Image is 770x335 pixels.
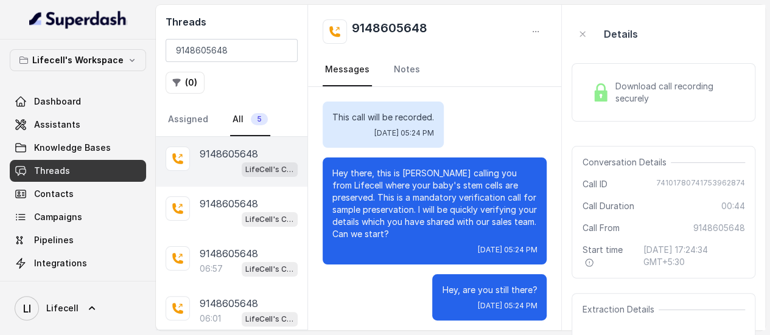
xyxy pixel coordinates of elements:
[643,244,745,268] span: [DATE] 17:24:34 GMT+5:30
[582,244,634,268] span: Start time
[10,114,146,136] a: Assistants
[200,313,221,325] p: 06:01
[582,222,619,234] span: Call From
[251,113,268,125] span: 5
[34,188,74,200] span: Contacts
[615,80,740,105] span: Download call recording securely
[166,72,205,94] button: (0)
[34,257,87,269] span: Integrations
[46,302,79,314] span: Lifecell
[477,245,537,255] span: [DATE] 05:24 PM
[582,156,671,168] span: Conversation Details
[245,213,294,226] p: LifeCell's Call Assistant
[29,10,127,29] img: light.svg
[34,165,70,177] span: Threads
[23,302,31,315] text: LI
[442,284,537,296] p: Hey, are you still there?
[245,313,294,325] p: LifeCell's Call Assistant
[323,54,547,86] nav: Tabs
[34,95,81,108] span: Dashboard
[166,39,298,62] input: Search by Call ID or Phone Number
[391,54,422,86] a: Notes
[200,296,258,311] p: 9148605648
[166,103,211,136] a: Assigned
[230,103,270,136] a: All5
[582,200,634,212] span: Call Duration
[200,147,258,161] p: 9148605648
[374,128,434,138] span: [DATE] 05:24 PM
[693,222,745,234] span: 9148605648
[10,252,146,274] a: Integrations
[245,263,294,275] p: LifeCell's Call Assistant
[603,27,637,41] p: Details
[34,142,111,154] span: Knowledge Bases
[200,246,258,261] p: 9148605648
[10,91,146,112] a: Dashboard
[582,178,607,190] span: Call ID
[10,229,146,251] a: Pipelines
[10,275,146,297] a: API Settings
[166,103,298,136] nav: Tabs
[32,53,124,67] p: Lifecell's Workspace
[245,164,294,176] p: LifeCell's Call Assistant
[332,167,537,240] p: Hey there, this is [PERSON_NAME] calling you from Lifecell where your baby's stem cells are prese...
[582,303,659,316] span: Extraction Details
[477,301,537,311] span: [DATE] 05:24 PM
[10,206,146,228] a: Campaigns
[656,178,745,190] span: 74101780741753962874
[34,211,82,223] span: Campaigns
[721,200,745,212] span: 00:44
[10,183,146,205] a: Contacts
[592,83,610,102] img: Lock Icon
[10,291,146,325] a: Lifecell
[10,137,146,159] a: Knowledge Bases
[200,196,258,211] p: 9148605648
[323,54,372,86] a: Messages
[10,49,146,71] button: Lifecell's Workspace
[166,15,298,29] h2: Threads
[10,160,146,182] a: Threads
[34,119,80,131] span: Assistants
[34,234,74,246] span: Pipelines
[200,263,223,275] p: 06:57
[352,19,427,44] h2: 9148605648
[34,280,87,292] span: API Settings
[332,111,434,123] p: This call will be recorded.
